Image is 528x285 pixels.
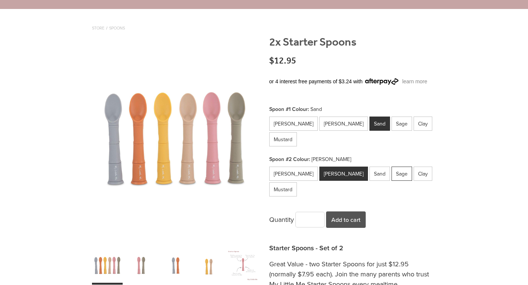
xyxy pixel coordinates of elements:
div: Sand [369,167,390,181]
div: [PERSON_NAME] [269,117,318,131]
div: Sand [369,117,390,131]
a: learn more [402,78,427,84]
span: Spoon #1 Colour: [269,105,310,113]
div: Clay [414,167,432,181]
div: [PERSON_NAME] [269,167,318,181]
div: Mustard [269,132,297,146]
div: Quantity [269,212,326,227]
strong: Starter Spoons - Set of 2 [269,243,343,253]
div: or 4 interest free payments of $3.24 with [269,69,436,95]
a: Spoons [109,25,125,31]
span: Sand [310,105,323,113]
div: Mustard [269,182,297,196]
span: Spoon #2 Colour: [269,155,311,163]
div: [PERSON_NAME] [319,167,368,181]
span: / [106,26,107,30]
a: Store [92,25,104,31]
div: Sage [392,117,412,131]
span: $12.95 [269,53,296,69]
div: [PERSON_NAME] [319,117,368,131]
div: Sage [392,167,412,181]
span: [PERSON_NAME] [311,155,353,163]
div: Clay [414,117,432,131]
h1: 2x Starter Spoons [269,36,436,57]
button: Add to cart [326,211,366,228]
